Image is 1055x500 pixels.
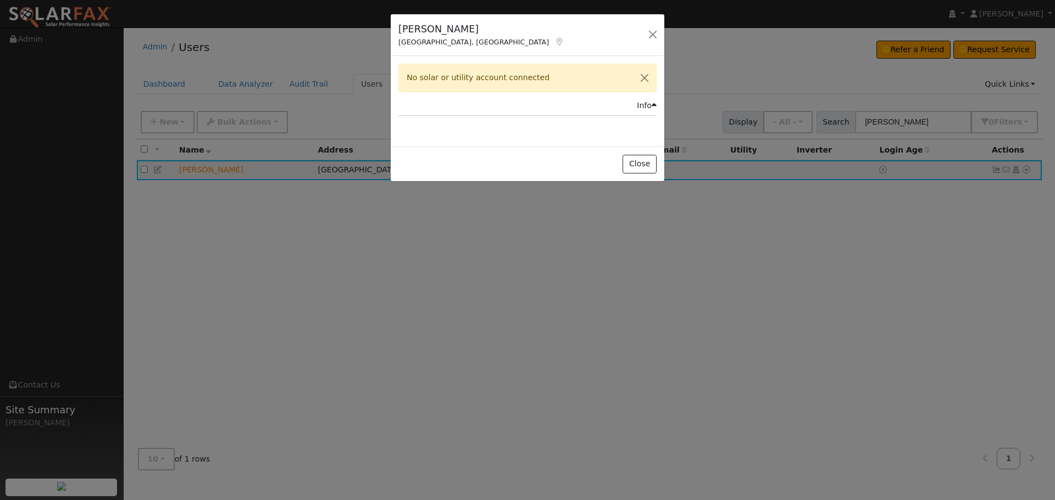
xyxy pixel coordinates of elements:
[637,100,657,111] div: Info
[554,37,564,46] a: Map
[623,155,656,173] button: Close
[633,64,656,91] button: Close
[398,38,549,46] span: [GEOGRAPHIC_DATA], [GEOGRAPHIC_DATA]
[398,22,564,36] h5: [PERSON_NAME]
[398,64,657,92] div: No solar or utility account connected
